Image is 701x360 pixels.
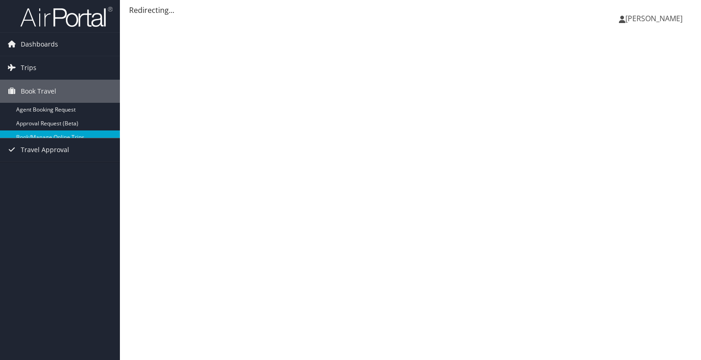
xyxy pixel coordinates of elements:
div: Redirecting... [129,5,692,16]
span: Trips [21,56,36,79]
img: airportal-logo.png [20,6,113,28]
span: [PERSON_NAME] [625,13,683,24]
span: Dashboards [21,33,58,56]
span: Travel Approval [21,138,69,161]
a: [PERSON_NAME] [619,5,692,32]
span: Book Travel [21,80,56,103]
